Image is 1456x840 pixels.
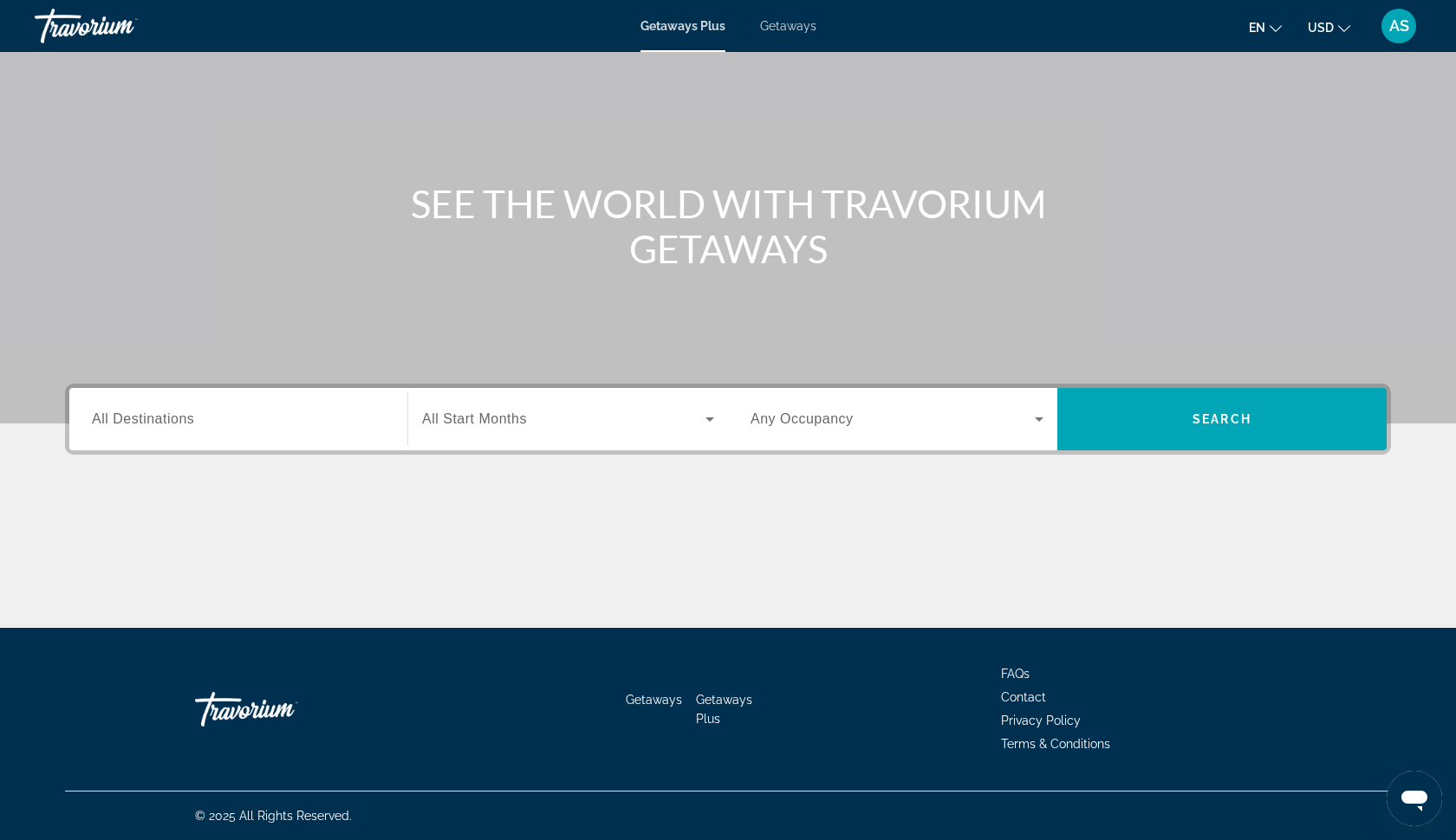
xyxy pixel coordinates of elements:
span: All Destinations [92,411,194,426]
span: © 2025 All Rights Reserved. [195,809,352,823]
span: en [1249,21,1265,35]
button: Change currency [1308,15,1350,40]
span: All Start Months [422,411,527,426]
span: Any Occupancy [751,411,854,426]
input: Select destination [92,410,385,430]
a: Getaways [626,693,682,707]
a: Contact [1001,690,1046,704]
div: Search widget [69,388,1387,450]
iframe: Button to launch messaging window [1387,771,1442,826]
a: Getaways Plus [640,19,725,33]
a: Travorium [35,3,208,48]
button: Search [1057,388,1387,450]
a: Getaways Plus [696,693,752,726]
h1: SEE THE WORLD WITH TRAVORIUM GETAWAYS [403,181,1053,271]
button: User Menu [1376,8,1421,44]
a: Go Home [195,683,368,735]
span: Search [1193,412,1251,426]
a: FAQs [1001,667,1030,681]
a: Privacy Policy [1001,714,1081,727]
button: Change language [1249,15,1282,40]
span: AS [1389,17,1409,35]
a: Terms & Conditions [1001,737,1110,751]
a: Getaways [760,19,816,33]
span: USD [1308,21,1334,35]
